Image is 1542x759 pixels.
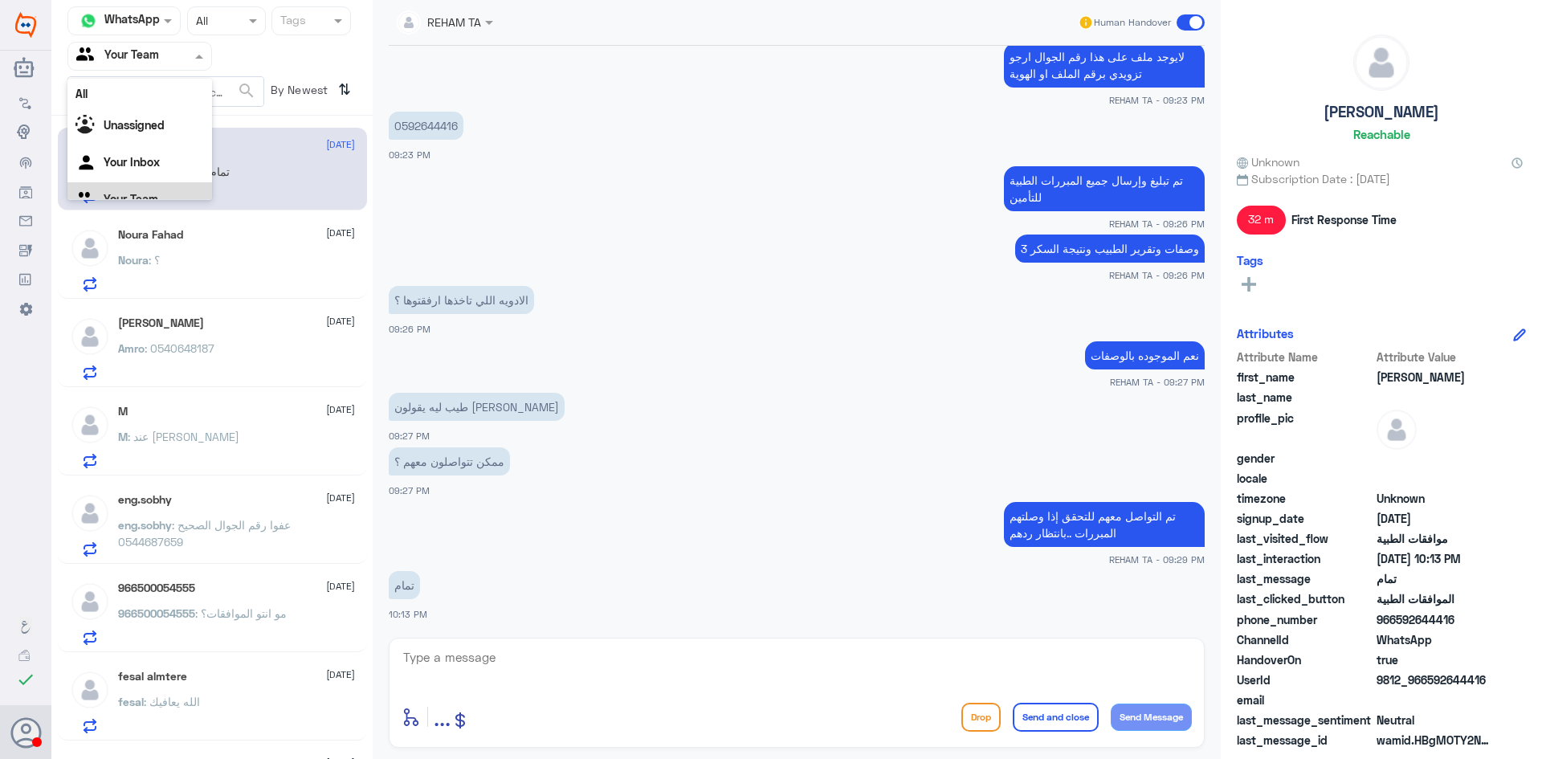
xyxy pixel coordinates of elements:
[1377,490,1493,507] span: Unknown
[15,12,36,38] img: Widebot Logo
[1109,93,1205,107] span: REHAM TA - 09:23 PM
[128,430,239,443] span: : عند [PERSON_NAME]
[1237,530,1373,547] span: last_visited_flow
[1237,389,1373,406] span: last_name
[1237,450,1373,467] span: gender
[1237,631,1373,648] span: ChannelId
[1085,341,1205,369] p: 1/10/2025, 9:27 PM
[118,606,195,620] span: 966500054555
[326,402,355,417] span: [DATE]
[389,447,510,475] p: 1/10/2025, 9:27 PM
[1377,570,1493,587] span: تمام
[1237,671,1373,688] span: UserId
[1377,550,1493,567] span: 2025-10-01T19:13:19.709Z
[104,118,165,132] b: Unassigned
[1353,127,1410,141] h6: Reachable
[434,702,451,731] span: ...
[1291,211,1397,228] span: First Response Time
[1377,369,1493,386] span: Rana
[338,76,351,103] i: ⇅
[1237,253,1263,267] h6: Tags
[76,44,100,68] img: yourTeam.svg
[1004,502,1205,547] p: 1/10/2025, 9:29 PM
[70,670,110,710] img: defaultAdmin.png
[1237,410,1373,447] span: profile_pic
[434,699,451,735] button: ...
[1109,553,1205,566] span: REHAM TA - 09:29 PM
[1237,550,1373,567] span: last_interaction
[70,316,110,357] img: defaultAdmin.png
[1237,590,1373,607] span: last_clicked_button
[1237,470,1373,487] span: locale
[1237,490,1373,507] span: timezone
[118,316,204,330] h5: Amro Hamdi
[326,226,355,240] span: [DATE]
[389,431,430,441] span: 09:27 PM
[1237,206,1286,235] span: 32 m
[1377,530,1493,547] span: موافقات الطبية
[118,518,172,532] span: eng.sobhy
[16,670,35,689] i: check
[389,112,463,140] p: 1/10/2025, 9:23 PM
[75,189,100,213] img: yourTeam.svg
[1377,410,1417,450] img: defaultAdmin.png
[1377,611,1493,628] span: 966592644416
[1237,570,1373,587] span: last_message
[326,667,355,682] span: [DATE]
[1237,692,1373,708] span: email
[389,393,565,421] p: 1/10/2025, 9:27 PM
[326,491,355,505] span: [DATE]
[104,192,158,206] b: Your Team
[1237,611,1373,628] span: phone_number
[70,493,110,533] img: defaultAdmin.png
[75,87,88,100] b: All
[1324,103,1439,121] h5: [PERSON_NAME]
[389,286,534,314] p: 1/10/2025, 9:26 PM
[1377,671,1493,688] span: 9812_966592644416
[1237,732,1373,749] span: last_message_id
[1377,732,1493,749] span: wamid.HBgMOTY2NTkyNjQ0NDE2FQIAEhgUM0FBMTgxMkMwODlGRTBENDcwMUMA
[10,717,41,748] button: Avatar
[326,579,355,594] span: [DATE]
[118,405,128,418] h5: M
[389,609,427,619] span: 10:13 PM
[118,253,149,267] span: Noura
[1237,153,1299,170] span: Unknown
[1237,349,1373,365] span: Attribute Name
[118,430,128,443] span: M
[1377,590,1493,607] span: الموافقات الطبية
[1094,15,1171,30] span: Human Handover
[1237,510,1373,527] span: signup_date
[70,228,110,268] img: defaultAdmin.png
[1013,703,1099,732] button: Send and close
[118,670,187,684] h5: fesal almtere
[1237,369,1373,386] span: first_name
[389,149,430,160] span: 09:23 PM
[237,81,256,100] span: search
[118,518,291,549] span: : عفوا رقم الجوال الصحيح 0544687659
[75,152,100,176] img: yourInbox.svg
[389,324,430,334] span: 09:26 PM
[195,606,287,620] span: : مو انتو الموافقات؟
[264,76,332,108] span: By Newest
[1354,35,1409,90] img: defaultAdmin.png
[1377,651,1493,668] span: true
[1377,631,1493,648] span: 2
[389,485,430,496] span: 09:27 PM
[1377,470,1493,487] span: null
[278,11,306,32] div: Tags
[1015,235,1205,263] p: 1/10/2025, 9:26 PM
[76,9,100,33] img: whatsapp.png
[70,405,110,445] img: defaultAdmin.png
[1109,268,1205,282] span: REHAM TA - 09:26 PM
[1377,510,1493,527] span: 2024-07-24T14:48:30.164Z
[1377,349,1493,365] span: Attribute Value
[145,341,214,355] span: : 0540648187
[237,78,256,104] button: search
[1237,651,1373,668] span: HandoverOn
[326,137,355,152] span: [DATE]
[144,695,200,708] span: : الله يعافيك
[389,571,420,599] p: 1/10/2025, 10:13 PM
[1110,375,1205,389] span: REHAM TA - 09:27 PM
[118,581,195,595] h5: 966500054555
